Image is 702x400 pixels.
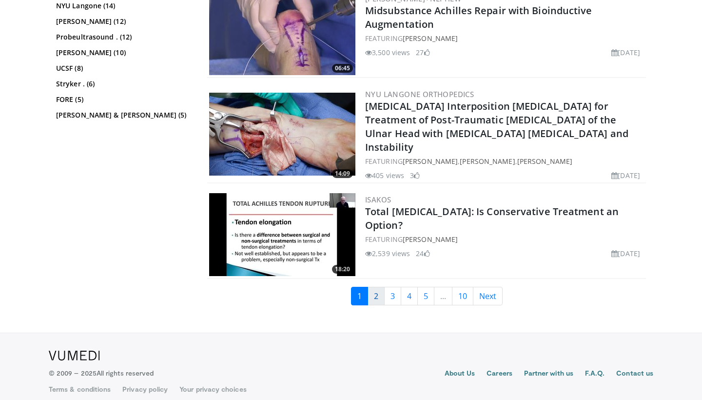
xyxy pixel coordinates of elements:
[207,287,646,305] nav: Search results pages
[403,34,458,43] a: [PERSON_NAME]
[56,95,190,104] a: FORE (5)
[365,205,619,232] a: Total [MEDICAL_DATA]: Is Conservative Treatment an Option?
[452,287,473,305] a: 10
[403,235,458,244] a: [PERSON_NAME]
[401,287,418,305] a: 4
[616,368,653,380] a: Contact us
[49,384,111,394] a: Terms & conditions
[524,368,573,380] a: Partner with us
[473,287,503,305] a: Next
[49,368,154,378] p: © 2009 – 2025
[416,248,429,259] li: 24
[209,193,355,276] img: b5fc3e3d-4b59-4561-bce9-4ab0cd1e7a0f.300x170_q85_crop-smart_upscale.jpg
[403,157,458,166] a: [PERSON_NAME]
[611,248,640,259] li: [DATE]
[56,17,190,26] a: [PERSON_NAME] (12)
[179,384,246,394] a: Your privacy choices
[487,368,512,380] a: Careers
[410,170,420,180] li: 3
[365,47,410,58] li: 3,500 views
[416,47,429,58] li: 27
[56,110,190,120] a: [PERSON_NAME] & [PERSON_NAME] (5)
[365,195,391,204] a: ISAKOS
[56,1,190,11] a: NYU Langone (14)
[209,193,355,276] a: 18:20
[365,4,592,31] a: Midsubstance Achilles Repair with Bioinductive Augmentation
[351,287,368,305] a: 1
[56,63,190,73] a: UCSF (8)
[49,351,100,360] img: VuMedi Logo
[384,287,401,305] a: 3
[368,287,385,305] a: 2
[332,169,353,178] span: 14:09
[517,157,572,166] a: [PERSON_NAME]
[365,248,410,259] li: 2,539 views
[332,265,353,274] span: 18:20
[365,156,644,166] div: FEATURING , ,
[122,384,168,394] a: Privacy policy
[209,93,355,176] img: 93331b59-fbb9-4c57-9701-730327dcd1cb.jpg.300x170_q85_crop-smart_upscale.jpg
[56,32,190,42] a: Probeultrasound . (12)
[417,287,434,305] a: 5
[97,369,154,377] span: All rights reserved
[209,93,355,176] a: 14:09
[460,157,515,166] a: [PERSON_NAME]
[332,64,353,73] span: 06:45
[365,33,644,43] div: FEATURING
[445,368,475,380] a: About Us
[365,89,474,99] a: NYU Langone Orthopedics
[585,368,604,380] a: F.A.Q.
[365,234,644,244] div: FEATURING
[56,48,190,58] a: [PERSON_NAME] (10)
[56,79,190,89] a: Stryker . (6)
[365,100,628,154] a: [MEDICAL_DATA] Interposition [MEDICAL_DATA] for Treatment of Post-Traumatic [MEDICAL_DATA] of the...
[611,47,640,58] li: [DATE]
[611,170,640,180] li: [DATE]
[365,170,404,180] li: 405 views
